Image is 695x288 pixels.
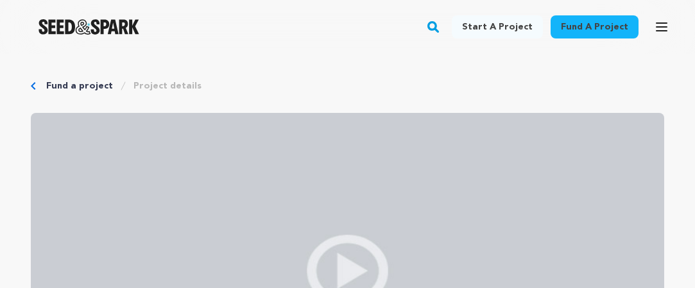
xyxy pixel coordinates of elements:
a: Fund a project [551,15,639,38]
a: Start a project [452,15,543,38]
a: Fund a project [46,80,113,92]
a: Seed&Spark Homepage [39,19,139,35]
img: Seed&Spark Logo Dark Mode [39,19,139,35]
a: Project details [133,80,202,92]
div: Breadcrumb [31,80,664,92]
